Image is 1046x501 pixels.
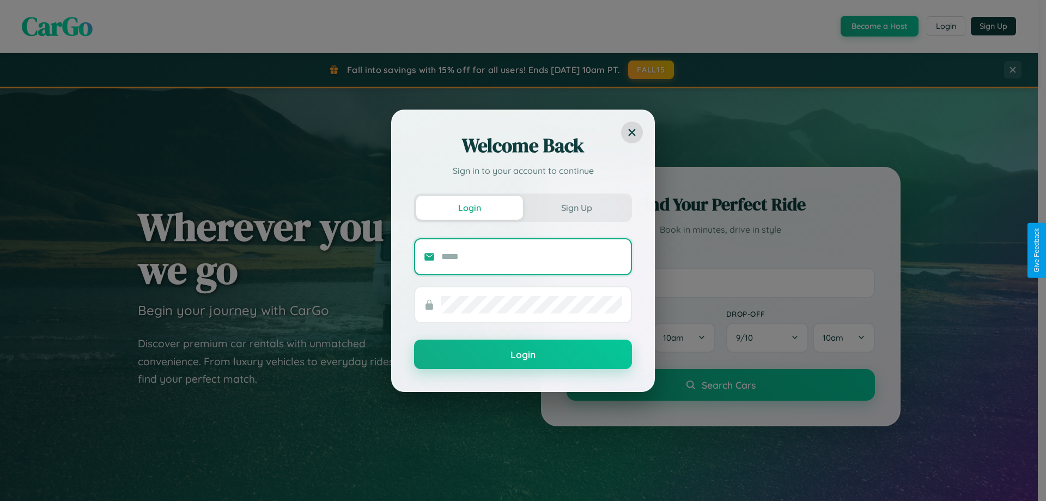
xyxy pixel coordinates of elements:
[523,196,630,220] button: Sign Up
[414,164,632,177] p: Sign in to your account to continue
[1033,228,1041,273] div: Give Feedback
[414,132,632,159] h2: Welcome Back
[414,340,632,369] button: Login
[416,196,523,220] button: Login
